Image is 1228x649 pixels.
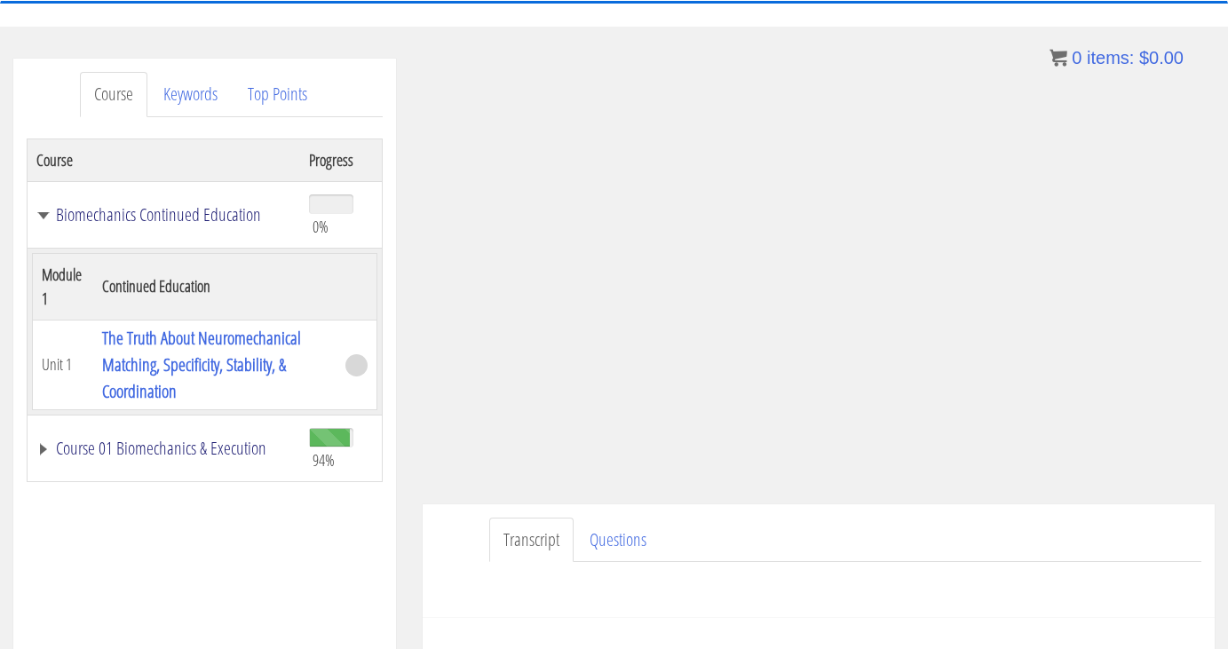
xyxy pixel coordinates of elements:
[1139,48,1184,67] bdi: 0.00
[575,518,661,563] a: Questions
[1139,48,1149,67] span: $
[36,206,291,224] a: Biomechanics Continued Education
[149,72,232,117] a: Keywords
[1050,49,1067,67] img: icon11.png
[28,139,300,181] th: Course
[313,217,329,236] span: 0%
[234,72,321,117] a: Top Points
[93,253,337,320] th: Continued Education
[36,439,291,457] a: Course 01 Biomechanics & Execution
[80,72,147,117] a: Course
[313,450,335,470] span: 94%
[1050,48,1184,67] a: 0 items: $0.00
[489,518,574,563] a: Transcript
[33,253,94,320] th: Module 1
[1087,48,1134,67] span: items:
[102,326,301,403] a: The Truth About Neuromechanical Matching, Specificity, Stability, & Coordination
[1072,48,1081,67] span: 0
[300,139,383,181] th: Progress
[33,320,94,409] td: Unit 1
